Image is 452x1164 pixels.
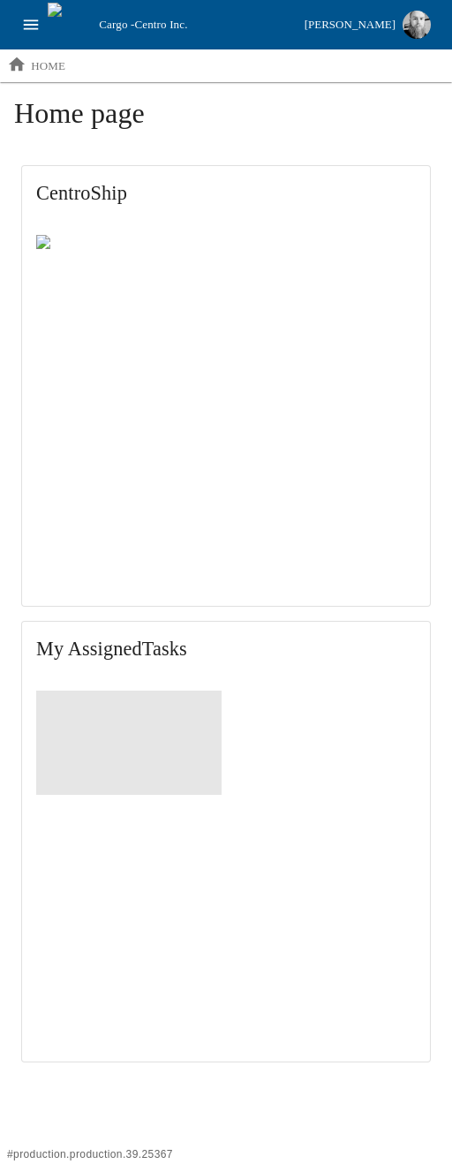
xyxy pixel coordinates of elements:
p: home [31,57,65,75]
span: My Assigned [36,636,416,662]
h1: Home page [14,96,438,144]
img: cargo logo [48,3,92,47]
div: Cargo - [92,16,297,34]
img: Profile image [403,11,431,39]
span: Tasks [142,638,187,660]
span: CentroShip [36,180,416,207]
div: [PERSON_NAME] [305,15,395,35]
button: open drawer [14,8,48,42]
button: [PERSON_NAME] [298,5,438,44]
span: Centro Inc. [134,18,187,31]
img: Centro ship [36,235,124,256]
